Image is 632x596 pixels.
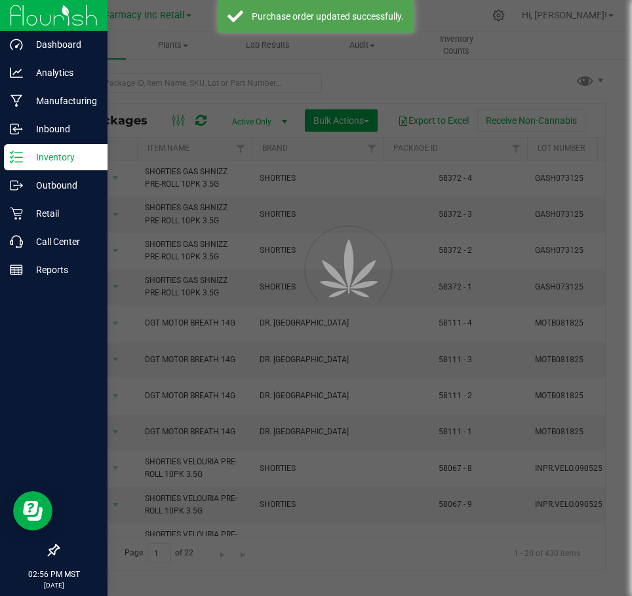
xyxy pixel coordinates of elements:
[10,235,23,248] inline-svg: Call Center
[10,38,23,51] inline-svg: Dashboard
[13,491,52,531] iframe: Resource center
[10,263,23,276] inline-svg: Reports
[23,65,102,81] p: Analytics
[10,94,23,107] inline-svg: Manufacturing
[23,262,102,278] p: Reports
[10,151,23,164] inline-svg: Inventory
[10,66,23,79] inline-svg: Analytics
[6,568,102,580] p: 02:56 PM MST
[23,149,102,165] p: Inventory
[250,10,405,23] div: Purchase order updated successfully.
[10,179,23,192] inline-svg: Outbound
[10,207,23,220] inline-svg: Retail
[23,177,102,193] p: Outbound
[23,206,102,221] p: Retail
[6,580,102,590] p: [DATE]
[23,37,102,52] p: Dashboard
[23,121,102,137] p: Inbound
[10,122,23,136] inline-svg: Inbound
[23,93,102,109] p: Manufacturing
[23,234,102,250] p: Call Center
